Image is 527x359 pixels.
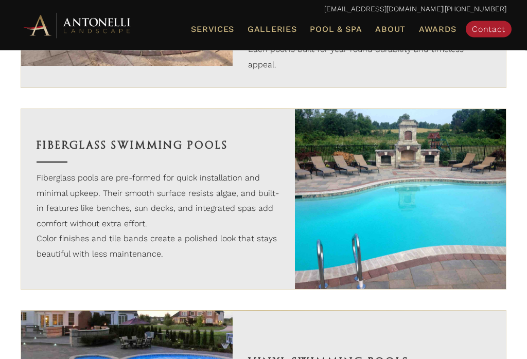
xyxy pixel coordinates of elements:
[37,171,279,231] p: Fiberglass pools are pre-formed for quick installation and minimal upkeep. Their smooth surface r...
[445,5,506,13] a: [PHONE_NUMBER]
[306,23,366,36] a: Pool & Spa
[191,25,234,33] span: Services
[248,24,296,34] span: Galleries
[310,24,362,34] span: Pool & Spa
[472,24,505,34] span: Contact
[466,21,512,38] a: Contact
[415,23,461,36] a: Awards
[37,231,279,262] p: Color finishes and tile bands create a polished look that stays beautiful with less maintenance.
[21,11,134,40] img: Antonelli Horizontal Logo
[371,23,410,36] a: About
[187,23,238,36] a: Services
[37,137,279,155] h3: Fiberglass Swimming Pools
[419,24,456,34] span: Awards
[243,23,301,36] a: Galleries
[375,25,406,33] span: About
[324,5,443,13] a: [EMAIL_ADDRESS][DOMAIN_NAME]
[21,3,506,16] p: |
